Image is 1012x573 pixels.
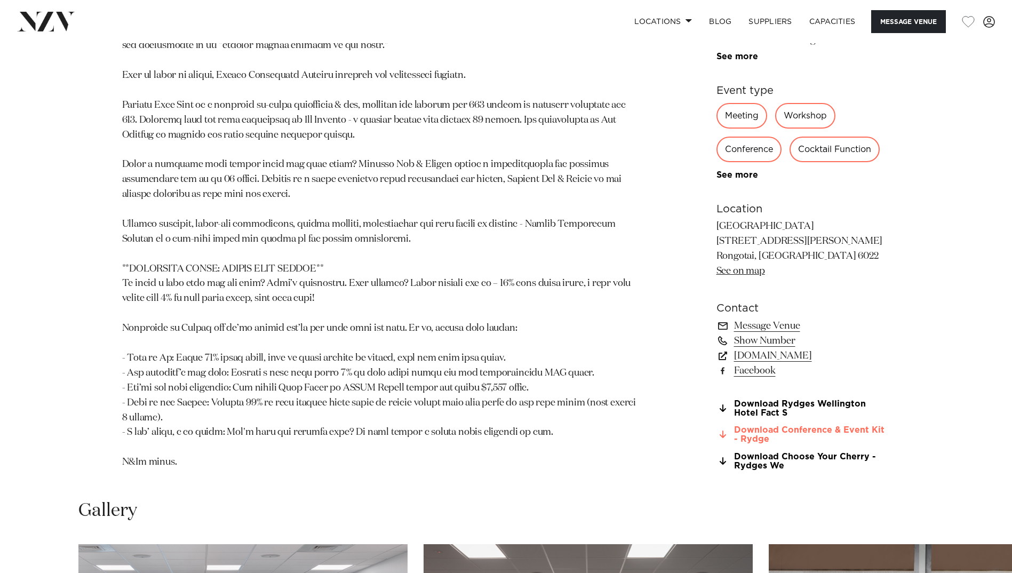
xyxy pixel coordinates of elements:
h6: Event type [716,83,890,99]
a: Show Number [716,333,890,348]
a: Download Choose Your Cherry - Rydges We [716,452,890,470]
a: Locations [626,10,700,33]
a: BLOG [700,10,740,33]
div: Meeting [716,103,767,129]
a: See on map [716,266,765,275]
a: Download Rydges Wellington Hotel Fact S [716,399,890,417]
a: SUPPLIERS [740,10,800,33]
a: Capacities [801,10,864,33]
button: Message Venue [871,10,946,33]
h6: Contact [716,300,890,316]
div: Workshop [775,103,835,129]
p: [GEOGRAPHIC_DATA] [STREET_ADDRESS][PERSON_NAME] Rongotai, [GEOGRAPHIC_DATA] 6022 [716,219,890,279]
a: Download Conference & Event Kit - Rydge [716,426,890,444]
img: nzv-logo.png [17,12,75,31]
h6: Location [716,201,890,217]
a: [DOMAIN_NAME] [716,348,890,363]
a: Message Venue [716,318,890,333]
div: Conference [716,137,782,162]
a: Facebook [716,363,890,378]
h2: Gallery [78,499,137,523]
div: Cocktail Function [790,137,880,162]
